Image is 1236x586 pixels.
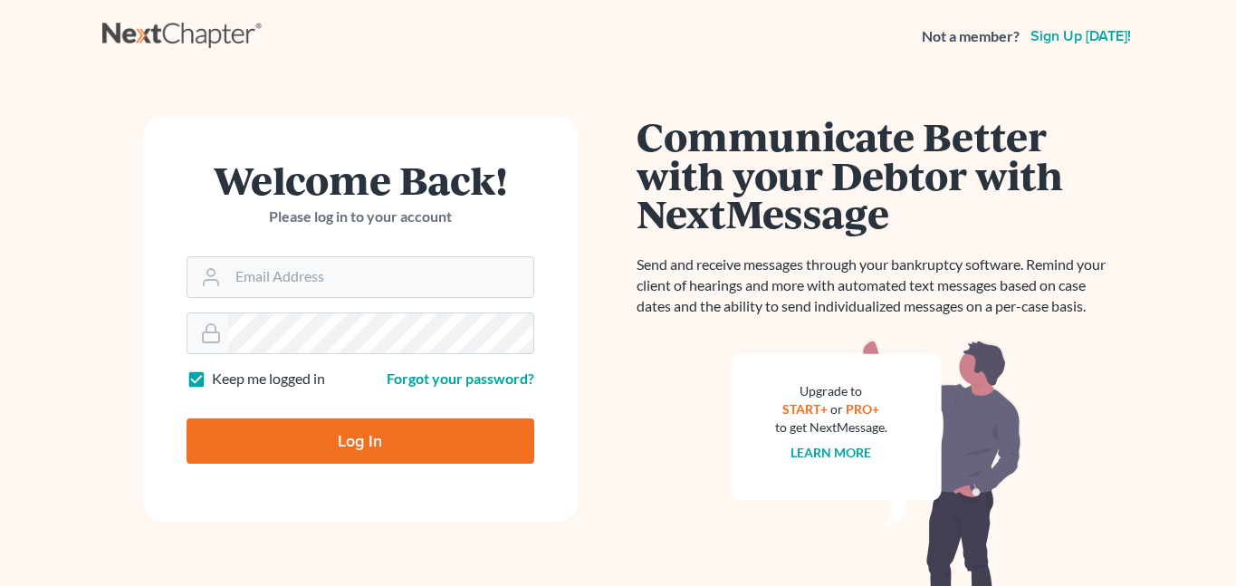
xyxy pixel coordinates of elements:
[637,255,1116,317] p: Send and receive messages through your bankruptcy software. Remind your client of hearings and mo...
[790,445,871,460] a: Learn more
[187,207,534,227] p: Please log in to your account
[387,370,534,387] a: Forgot your password?
[187,418,534,464] input: Log In
[228,257,533,297] input: Email Address
[775,418,887,437] div: to get NextMessage.
[187,160,534,199] h1: Welcome Back!
[212,369,325,389] label: Keep me logged in
[637,117,1116,233] h1: Communicate Better with your Debtor with NextMessage
[775,382,887,400] div: Upgrade to
[922,26,1020,47] strong: Not a member?
[846,401,879,417] a: PRO+
[830,401,843,417] span: or
[782,401,828,417] a: START+
[1027,29,1135,43] a: Sign up [DATE]!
